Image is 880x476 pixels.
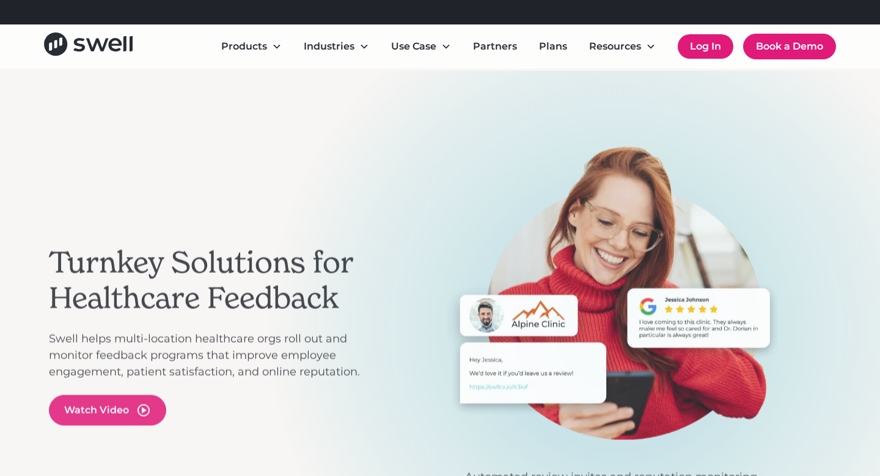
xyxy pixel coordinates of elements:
[49,330,379,380] p: Swell helps multi-location healthcare orgs roll out and monitor feedback programs that improve em...
[44,32,133,60] a: home
[589,39,641,54] div: Resources
[49,395,166,425] a: open lightbox
[211,34,291,59] div: Products
[743,34,836,59] a: Book a Demo
[294,34,379,59] div: Industries
[391,39,436,54] div: Use Case
[304,39,354,54] div: Industries
[579,34,665,59] div: Resources
[49,245,379,316] h2: Turnkey Solutions for Healthcare Feedback
[381,34,461,59] div: Use Case
[463,34,527,59] a: Partners
[678,34,733,59] a: Log In
[529,34,577,59] a: Plans
[64,403,129,417] div: Watch Video
[221,39,267,54] div: Products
